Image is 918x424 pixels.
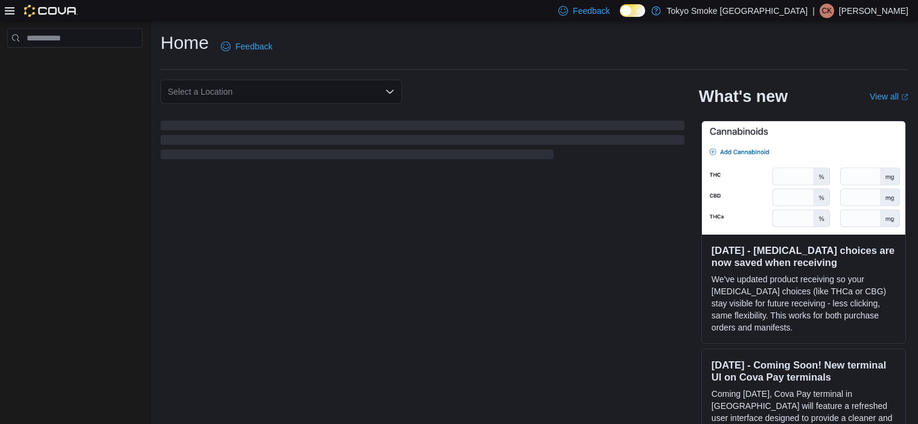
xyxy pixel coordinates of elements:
[901,93,908,101] svg: External link
[620,4,645,17] input: Dark Mode
[7,50,142,79] nav: Complex example
[216,34,277,59] a: Feedback
[820,4,834,18] div: Curtis Kay-Lassels
[822,4,832,18] span: CK
[161,31,209,55] h1: Home
[235,40,272,52] span: Feedback
[712,244,896,268] h3: [DATE] - [MEDICAL_DATA] choices are now saved when receiving
[712,273,896,334] p: We've updated product receiving so your [MEDICAL_DATA] choices (like THCa or CBG) stay visible fo...
[24,5,78,17] img: Cova
[573,5,610,17] span: Feedback
[699,87,788,106] h2: What's new
[839,4,908,18] p: [PERSON_NAME]
[712,359,896,383] h3: [DATE] - Coming Soon! New terminal UI on Cova Pay terminals
[385,87,395,97] button: Open list of options
[161,123,684,162] span: Loading
[870,92,908,101] a: View allExternal link
[812,4,815,18] p: |
[667,4,808,18] p: Tokyo Smoke [GEOGRAPHIC_DATA]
